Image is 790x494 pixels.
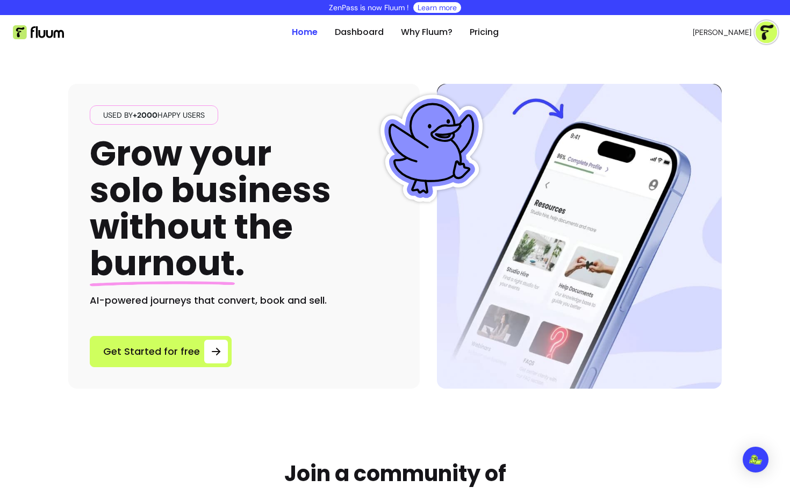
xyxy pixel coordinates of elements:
[90,239,235,287] span: burnout
[470,26,499,39] a: Pricing
[90,336,232,367] a: Get Started for free
[401,26,453,39] a: Why Fluum?
[329,2,409,13] p: ZenPass is now Fluum !
[292,26,318,39] a: Home
[13,25,64,39] img: Fluum Logo
[756,22,777,43] img: avatar
[743,447,769,472] div: Open Intercom Messenger
[437,84,722,389] img: Hero
[693,22,777,43] button: avatar[PERSON_NAME]
[693,27,751,38] span: [PERSON_NAME]
[103,344,200,359] span: Get Started for free
[418,2,457,13] a: Learn more
[378,95,485,202] img: Fluum Duck sticker
[99,110,209,120] span: Used by happy users
[90,293,398,308] h2: AI-powered journeys that convert, book and sell.
[335,26,384,39] a: Dashboard
[133,110,157,120] span: +2000
[90,135,331,282] h1: Grow your solo business without the .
